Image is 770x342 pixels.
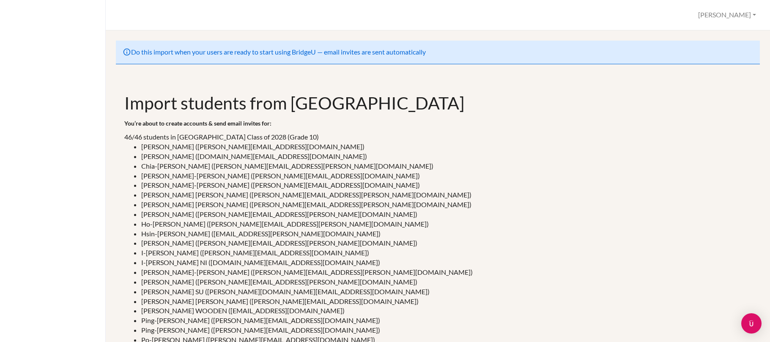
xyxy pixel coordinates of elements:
[141,229,751,239] li: Hsin-[PERSON_NAME] ([EMAIL_ADDRESS][PERSON_NAME][DOMAIN_NAME])
[141,161,751,171] li: Chia-[PERSON_NAME] ([PERSON_NAME][EMAIL_ADDRESS][PERSON_NAME][DOMAIN_NAME])
[141,248,751,258] li: I-[PERSON_NAME] ([PERSON_NAME][EMAIL_ADDRESS][DOMAIN_NAME])
[141,277,751,287] li: [PERSON_NAME] ([PERSON_NAME][EMAIL_ADDRESS][PERSON_NAME][DOMAIN_NAME])
[694,7,760,23] button: [PERSON_NAME]
[141,258,751,268] li: I-[PERSON_NAME] NI ([DOMAIN_NAME][EMAIL_ADDRESS][DOMAIN_NAME])
[124,91,751,115] h1: Import students from [GEOGRAPHIC_DATA]
[141,306,751,316] li: [PERSON_NAME] WOODEN ([EMAIL_ADDRESS][DOMAIN_NAME])
[141,219,751,229] li: Ho-[PERSON_NAME] ([PERSON_NAME][EMAIL_ADDRESS][PERSON_NAME][DOMAIN_NAME])
[141,181,751,190] li: [PERSON_NAME]-[PERSON_NAME] ([PERSON_NAME][EMAIL_ADDRESS][DOMAIN_NAME])
[141,316,751,326] li: Ping-[PERSON_NAME] ([PERSON_NAME][EMAIL_ADDRESS][DOMAIN_NAME])
[741,313,762,334] div: Open Intercom Messenger
[141,297,751,306] li: [PERSON_NAME] [PERSON_NAME] ([PERSON_NAME][EMAIL_ADDRESS][DOMAIN_NAME])
[141,326,751,335] li: Ping-[PERSON_NAME] ([PERSON_NAME][EMAIL_ADDRESS][DOMAIN_NAME])
[141,171,751,181] li: [PERSON_NAME]-[PERSON_NAME] ([PERSON_NAME][EMAIL_ADDRESS][DOMAIN_NAME])
[141,210,751,219] li: [PERSON_NAME] ([PERSON_NAME][EMAIL_ADDRESS][PERSON_NAME][DOMAIN_NAME])
[141,200,751,210] li: [PERSON_NAME] [PERSON_NAME] ([PERSON_NAME][EMAIL_ADDRESS][PERSON_NAME][DOMAIN_NAME])
[141,142,751,152] li: [PERSON_NAME] ([PERSON_NAME][EMAIL_ADDRESS][DOMAIN_NAME])
[141,190,751,200] li: [PERSON_NAME] [PERSON_NAME] ([PERSON_NAME][EMAIL_ADDRESS][PERSON_NAME][DOMAIN_NAME])
[116,41,760,64] div: Do this import when your users are ready to start using BridgeU — email invites are sent automati...
[141,152,751,161] li: [PERSON_NAME] ([DOMAIN_NAME][EMAIL_ADDRESS][DOMAIN_NAME])
[124,119,751,128] p: You’re about to create accounts & send email invites for:
[141,287,751,297] li: [PERSON_NAME] SU ([PERSON_NAME][DOMAIN_NAME][EMAIL_ADDRESS][DOMAIN_NAME])
[141,238,751,248] li: [PERSON_NAME] ([PERSON_NAME][EMAIL_ADDRESS][PERSON_NAME][DOMAIN_NAME])
[141,268,751,277] li: [PERSON_NAME]-[PERSON_NAME] ([PERSON_NAME][EMAIL_ADDRESS][PERSON_NAME][DOMAIN_NAME])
